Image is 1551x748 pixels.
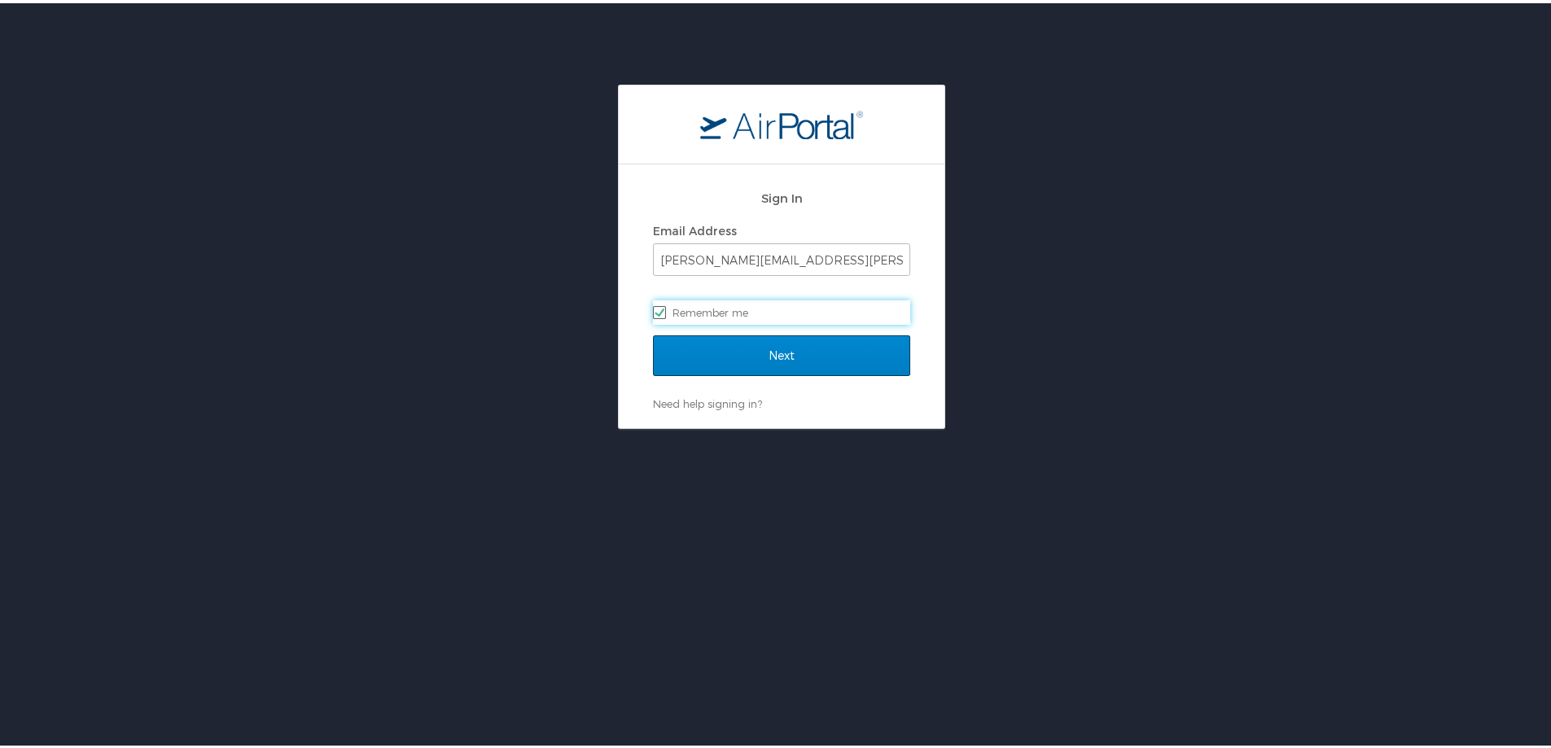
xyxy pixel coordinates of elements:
[700,107,863,136] img: logo
[653,221,737,234] label: Email Address
[653,332,910,373] input: Next
[653,186,910,204] h2: Sign In
[653,297,910,322] label: Remember me
[653,394,762,407] a: Need help signing in?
